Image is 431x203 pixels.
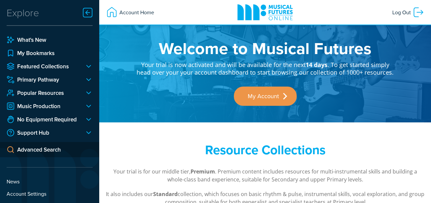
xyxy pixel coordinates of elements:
a: No Equipment Required [7,115,79,123]
a: Log Out [389,3,428,22]
strong: Premium [191,168,215,175]
a: Popular Resources [7,89,79,97]
span: Account Home [118,6,154,18]
a: What's New [7,36,93,44]
strong: 14 days [306,61,327,69]
a: Primary Pathway [7,76,79,84]
a: Featured Collections [7,62,79,70]
div: Explore [7,6,39,19]
a: Music Production [7,102,79,110]
a: My Account [234,87,297,106]
p: Your trial is now activated and will be available for the next . To get started simply head over ... [136,56,394,77]
a: Account Home [103,3,157,22]
h2: Resource Collections [136,142,394,158]
strong: Standard [153,190,178,198]
h1: Welcome to Musical Futures [136,40,394,56]
a: My Bookmarks [7,49,93,57]
span: Log Out [392,6,412,18]
a: Support Hub [7,129,79,137]
a: Account Settings [7,190,93,198]
p: Your trial is for our middle tier, . Premium content includes resources for multi-instrumental sk... [106,168,424,183]
a: News [7,177,93,185]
